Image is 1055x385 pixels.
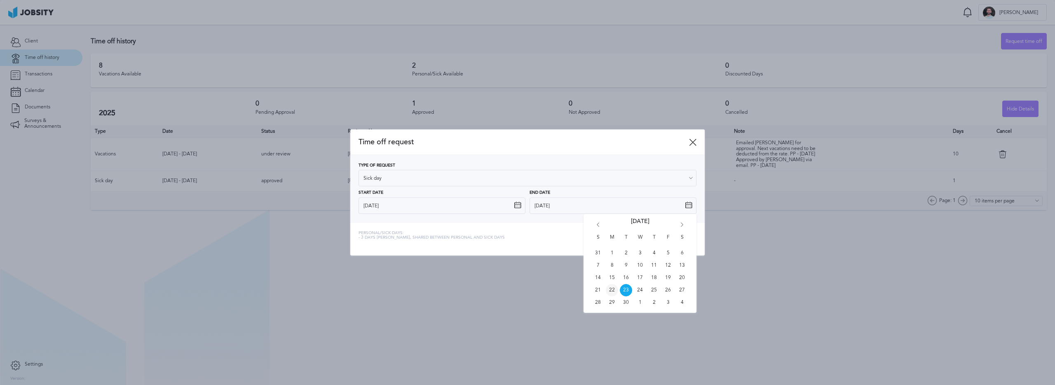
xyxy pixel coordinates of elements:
[676,284,688,296] span: Sat Sep 27 2025
[634,247,646,259] span: Wed Sep 03 2025
[606,235,618,247] span: M
[648,284,660,296] span: Thu Sep 25 2025
[676,296,688,309] span: Sat Oct 04 2025
[606,259,618,272] span: Mon Sep 08 2025
[606,272,618,284] span: Mon Sep 15 2025
[631,218,649,235] span: [DATE]
[634,235,646,247] span: W
[662,284,674,296] span: Fri Sep 26 2025
[594,223,602,230] i: Go back 1 month
[530,190,550,195] span: End Date
[592,235,604,247] span: S
[592,296,604,309] span: Sun Sep 28 2025
[592,247,604,259] span: Sun Aug 31 2025
[676,247,688,259] span: Sat Sep 06 2025
[592,259,604,272] span: Sun Sep 07 2025
[359,163,395,168] span: Type of Request
[648,247,660,259] span: Thu Sep 04 2025
[662,259,674,272] span: Fri Sep 12 2025
[620,247,632,259] span: Tue Sep 02 2025
[634,272,646,284] span: Wed Sep 17 2025
[359,138,689,146] span: Time off request
[634,296,646,309] span: Wed Oct 01 2025
[634,284,646,296] span: Wed Sep 24 2025
[676,272,688,284] span: Sat Sep 20 2025
[662,296,674,309] span: Fri Oct 03 2025
[648,272,660,284] span: Thu Sep 18 2025
[662,247,674,259] span: Fri Sep 05 2025
[620,296,632,309] span: Tue Sep 30 2025
[648,296,660,309] span: Thu Oct 02 2025
[606,284,618,296] span: Mon Sep 22 2025
[676,259,688,272] span: Sat Sep 13 2025
[634,259,646,272] span: Wed Sep 10 2025
[676,235,688,247] span: S
[678,223,686,230] i: Go forward 1 month
[359,231,505,236] span: Personal/Sick days:
[648,259,660,272] span: Thu Sep 11 2025
[359,235,505,240] span: - 3 days [PERSON_NAME], shared between personal and sick days
[620,259,632,272] span: Tue Sep 09 2025
[620,284,632,296] span: Tue Sep 23 2025
[620,235,632,247] span: T
[648,235,660,247] span: T
[662,272,674,284] span: Fri Sep 19 2025
[606,296,618,309] span: Mon Sep 29 2025
[592,272,604,284] span: Sun Sep 14 2025
[592,284,604,296] span: Sun Sep 21 2025
[662,235,674,247] span: F
[606,247,618,259] span: Mon Sep 01 2025
[359,190,383,195] span: Start Date
[620,272,632,284] span: Tue Sep 16 2025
